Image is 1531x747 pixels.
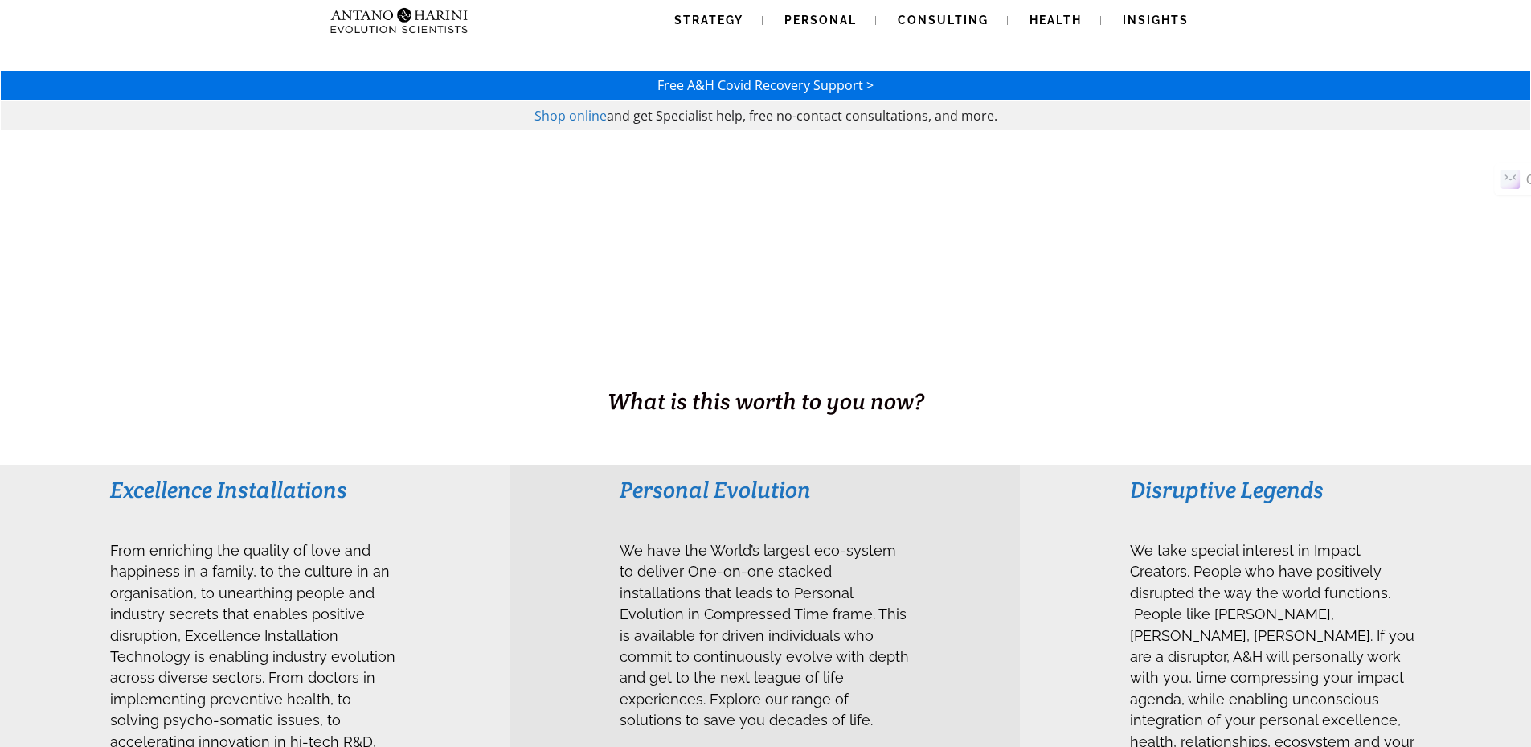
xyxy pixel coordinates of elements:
[534,107,607,125] a: Shop online
[898,14,989,27] span: Consulting
[620,542,909,729] span: We have the World’s largest eco-system to deliver One-on-one stacked installations that leads to ...
[674,14,743,27] span: Strategy
[657,76,874,94] a: Free A&H Covid Recovery Support >
[784,14,857,27] span: Personal
[110,475,400,504] h3: Excellence Installations
[608,387,924,416] span: What is this worth to you now?
[1030,14,1082,27] span: Health
[2,351,1529,385] h1: BUSINESS. HEALTH. Family. Legacy
[1130,475,1420,504] h3: Disruptive Legends
[1123,14,1189,27] span: Insights
[607,107,997,125] span: and get Specialist help, free no-contact consultations, and more.
[620,475,910,504] h3: Personal Evolution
